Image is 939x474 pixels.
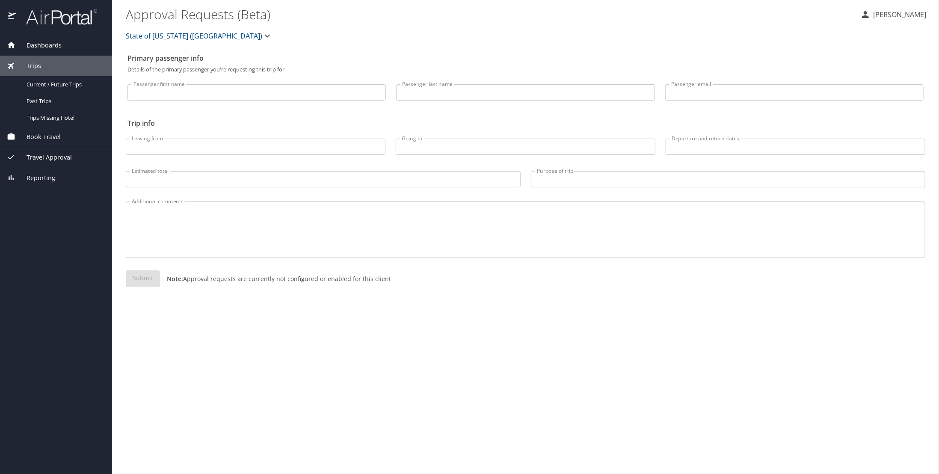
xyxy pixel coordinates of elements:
p: Details of the primary passenger you're requesting this trip for [127,67,924,72]
span: Current / Future Trips [27,80,102,89]
span: Book Travel [16,132,61,142]
h2: Primary passenger info [127,51,924,65]
button: State of [US_STATE] ([GEOGRAPHIC_DATA]) [122,27,276,44]
p: Approval requests are currently not configured or enabled for this client [160,274,391,283]
span: Travel Approval [16,153,72,162]
span: Trips Missing Hotel [27,114,102,122]
span: Trips [16,61,41,71]
span: Past Trips [27,97,102,105]
span: Dashboards [16,41,62,50]
h1: Approval Requests (Beta) [126,1,853,27]
img: airportal-logo.png [17,9,97,25]
h2: Trip info [127,116,924,130]
img: icon-airportal.png [8,9,17,25]
strong: Note: [167,275,183,283]
span: State of [US_STATE] ([GEOGRAPHIC_DATA]) [126,30,262,42]
p: [PERSON_NAME] [871,9,926,20]
button: [PERSON_NAME] [857,7,930,22]
span: Reporting [16,173,55,183]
